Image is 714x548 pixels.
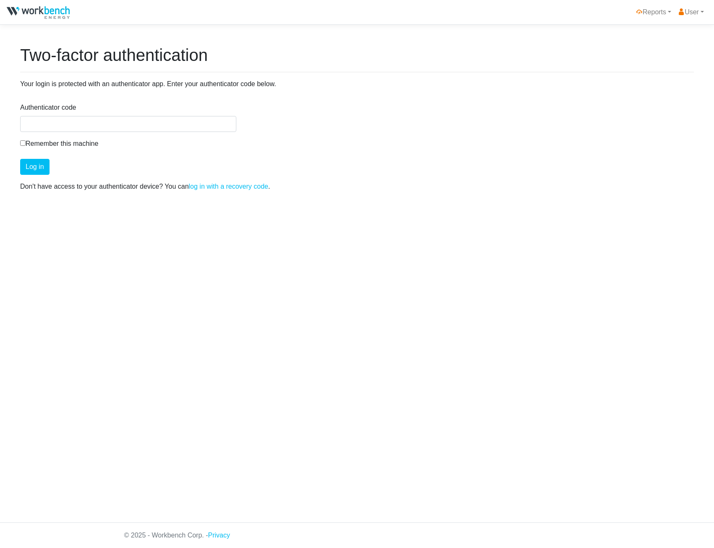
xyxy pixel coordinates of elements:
[20,159,50,175] button: Log in
[20,45,694,65] h1: Two-factor authentication
[20,182,694,192] p: Don't have access to your authenticator device? You can .
[118,523,596,548] div: © 2025 - Workbench Corp. -
[20,103,76,113] label: Authenticator code
[7,6,70,19] img: NRGPeaks.png
[189,183,268,190] a: log in with a recovery code
[675,4,707,21] a: User
[208,532,230,539] a: Privacy
[20,140,26,146] input: Remember this machine
[633,4,675,21] a: Reports
[20,79,694,89] p: Your login is protected with an authenticator app. Enter your authenticator code below.
[20,139,98,149] label: Remember this machine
